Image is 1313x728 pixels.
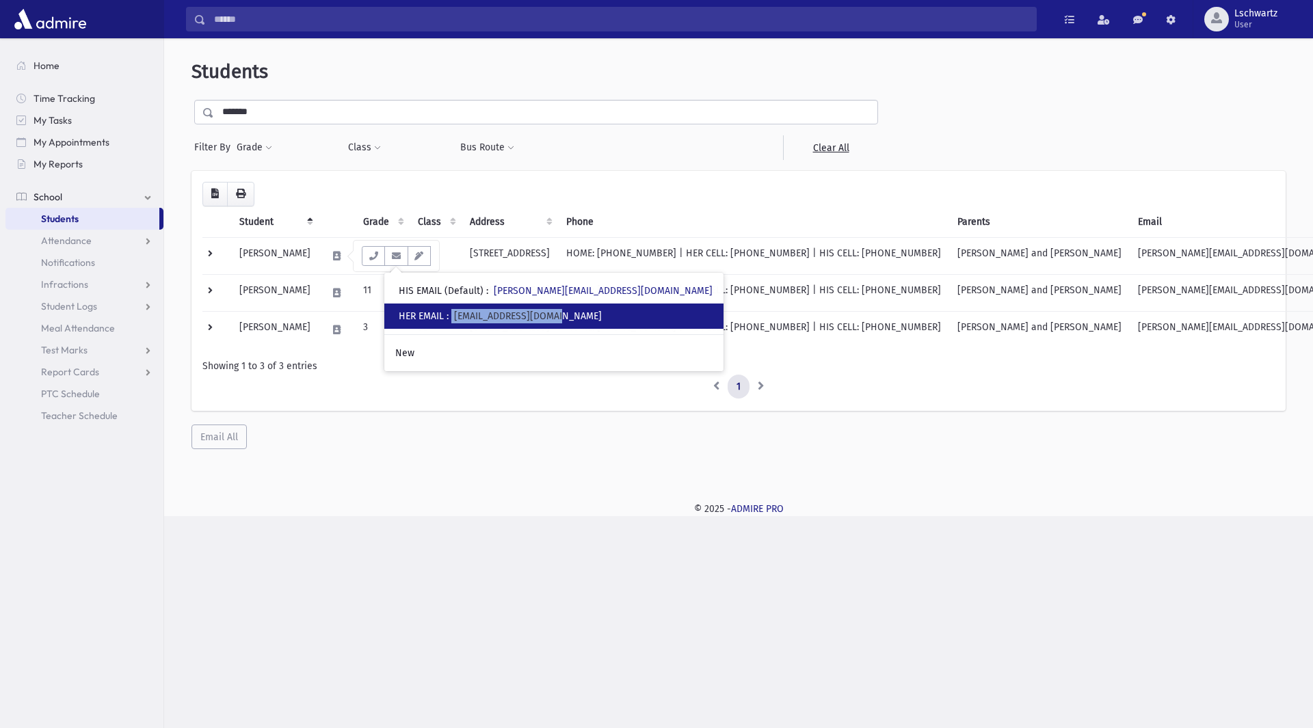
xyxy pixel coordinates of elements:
button: Email Templates [408,246,431,266]
a: Clear All [783,135,878,160]
div: HIS EMAIL (Default) [399,284,713,298]
span: Home [34,59,59,72]
span: Notifications [41,256,95,269]
a: Report Cards [5,361,163,383]
button: Print [227,182,254,206]
span: Student Logs [41,300,97,312]
td: HOME: [PHONE_NUMBER] | HER CELL: [PHONE_NUMBER] | HIS CELL: [PHONE_NUMBER] [558,311,949,348]
a: [EMAIL_ADDRESS][DOMAIN_NAME] [454,310,602,322]
a: ADMIRE PRO [731,503,784,515]
a: Meal Attendance [5,317,163,339]
span: Students [41,213,79,225]
div: © 2025 - [186,502,1291,516]
a: Time Tracking [5,87,163,109]
span: My Reports [34,158,83,170]
a: Students [5,208,159,230]
span: PTC Schedule [41,388,100,400]
button: Bus Route [460,135,515,160]
span: My Tasks [34,114,72,126]
button: Email All [191,424,247,449]
a: PTC Schedule [5,383,163,405]
td: [PERSON_NAME] and [PERSON_NAME] [949,311,1130,348]
th: Phone [558,206,949,238]
a: Notifications [5,252,163,273]
td: HOME: [PHONE_NUMBER] | HER CELL: [PHONE_NUMBER] | HIS CELL: [PHONE_NUMBER] [558,274,949,311]
span: User [1234,19,1277,30]
a: 1 [728,375,750,399]
button: CSV [202,182,228,206]
div: HER EMAIL [399,309,602,323]
span: Teacher Schedule [41,409,118,422]
a: Student Logs [5,295,163,317]
td: 9 [355,237,410,274]
button: Grade [236,135,273,160]
a: My Reports [5,153,163,175]
span: : [447,310,449,322]
th: Class: activate to sort column ascending [410,206,462,238]
a: New [384,340,724,366]
a: My Tasks [5,109,163,131]
td: 11 [355,274,410,311]
span: Students [191,60,268,83]
td: [PERSON_NAME] and [PERSON_NAME] [949,274,1130,311]
span: My Appointments [34,136,109,148]
td: 3 [355,311,410,348]
td: [PERSON_NAME] [231,237,319,274]
a: School [5,186,163,208]
th: Parents [949,206,1130,238]
span: Lschwartz [1234,8,1277,19]
a: Test Marks [5,339,163,361]
span: Meal Attendance [41,322,115,334]
span: School [34,191,62,203]
td: [STREET_ADDRESS] [462,237,558,274]
span: : [486,285,488,297]
a: Attendance [5,230,163,252]
a: Infractions [5,273,163,295]
span: Time Tracking [34,92,95,105]
img: AdmirePro [11,5,90,33]
td: 9 [410,237,462,274]
th: Address: activate to sort column ascending [462,206,558,238]
a: [PERSON_NAME][EMAIL_ADDRESS][DOMAIN_NAME] [494,285,713,297]
a: Teacher Schedule [5,405,163,427]
th: Grade: activate to sort column ascending [355,206,410,238]
span: Test Marks [41,344,88,356]
span: Filter By [194,140,236,154]
td: [PERSON_NAME] and [PERSON_NAME] [949,237,1130,274]
span: Infractions [41,278,88,291]
input: Search [206,7,1036,31]
td: [PERSON_NAME] [231,311,319,348]
a: Home [5,55,163,77]
th: Student: activate to sort column descending [231,206,319,238]
button: Class [347,135,382,160]
td: HOME: [PHONE_NUMBER] | HER CELL: [PHONE_NUMBER] | HIS CELL: [PHONE_NUMBER] [558,237,949,274]
div: Showing 1 to 3 of 3 entries [202,359,1275,373]
span: Attendance [41,234,92,247]
td: [PERSON_NAME] [231,274,319,311]
a: My Appointments [5,131,163,153]
span: Report Cards [41,366,99,378]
